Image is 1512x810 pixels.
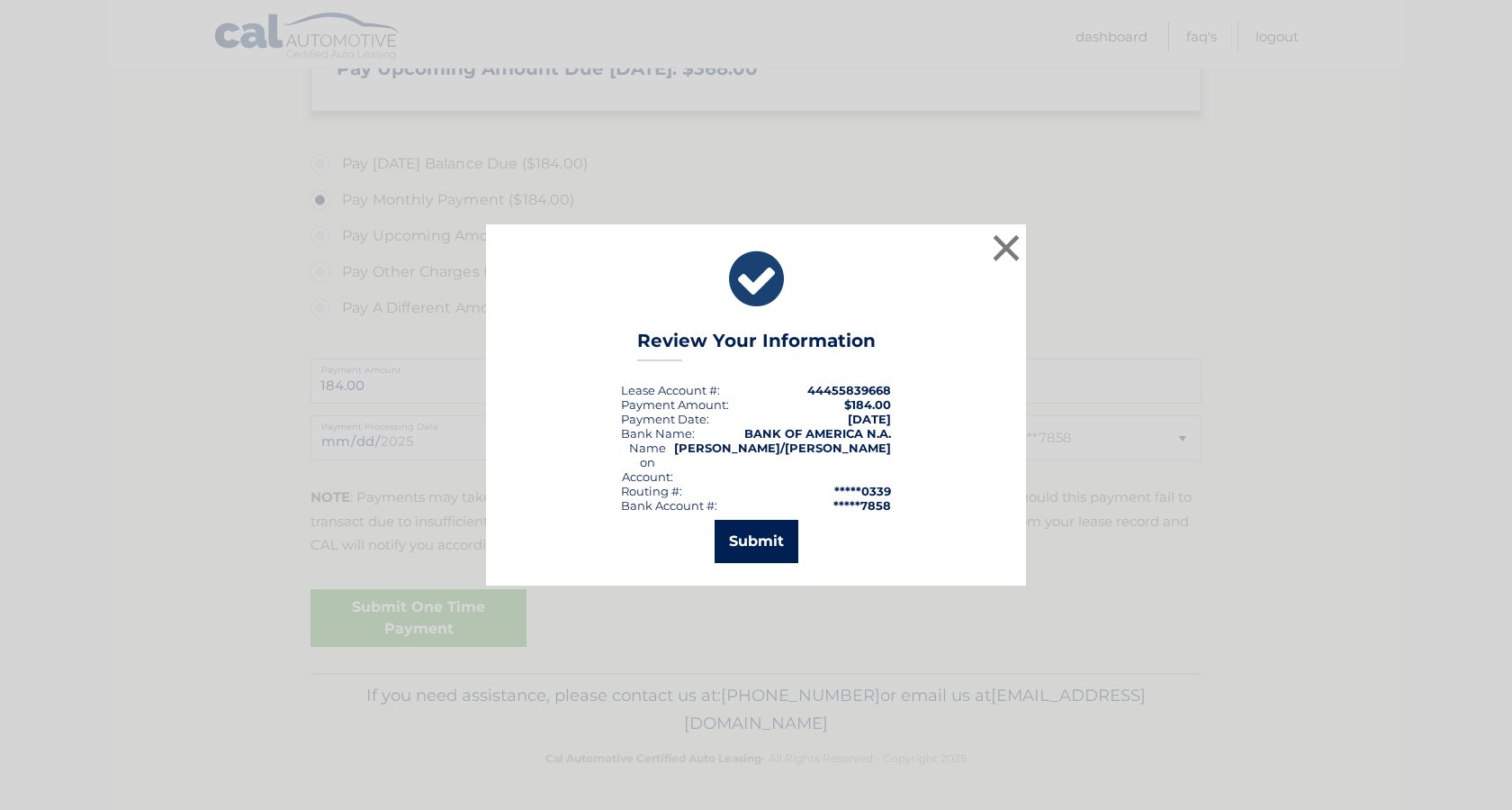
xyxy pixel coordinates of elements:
div: : [621,412,709,426]
span: Payment Date [621,412,706,426]
strong: 44455839668 [807,383,891,397]
button: × [988,230,1024,266]
span: $184.00 [844,397,891,412]
span: [DATE] [848,412,891,426]
button: Submit [715,520,798,563]
div: Routing #: [621,484,682,498]
div: Bank Name: [621,426,695,441]
div: Name on Account: [621,441,674,484]
div: Bank Account #: [621,498,717,513]
div: Lease Account #: [621,383,720,397]
h3: Review Your Information [637,330,876,361]
strong: [PERSON_NAME]/[PERSON_NAME] [674,441,891,455]
strong: BANK OF AMERICA N.A. [744,426,891,441]
div: Payment Amount: [621,397,729,412]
